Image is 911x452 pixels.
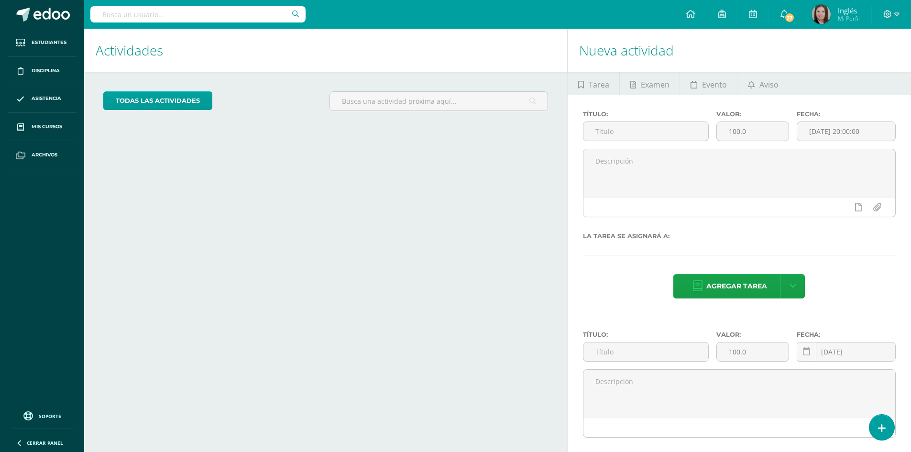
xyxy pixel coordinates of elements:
[579,29,900,72] h1: Nueva actividad
[568,72,619,95] a: Tarea
[702,73,727,96] span: Evento
[27,440,63,446] span: Cerrar panel
[583,122,708,141] input: Título
[583,342,708,361] input: Título
[8,113,77,141] a: Mis cursos
[838,6,860,15] span: Inglés
[330,92,548,110] input: Busca una actividad próxima aquí...
[838,14,860,22] span: Mi Perfil
[103,91,212,110] a: todas las Actividades
[583,331,709,338] label: Título:
[737,72,789,95] a: Aviso
[717,342,789,361] input: Puntos máximos
[716,331,789,338] label: Valor:
[32,123,62,131] span: Mis cursos
[583,232,896,240] label: La tarea se asignará a:
[11,409,73,422] a: Soporte
[32,67,60,75] span: Disciplina
[96,29,556,72] h1: Actividades
[90,6,306,22] input: Busca un usuario...
[8,141,77,169] a: Archivos
[706,275,767,298] span: Agregar tarea
[797,342,895,361] input: Fecha de entrega
[797,110,896,118] label: Fecha:
[680,72,737,95] a: Evento
[583,110,709,118] label: Título:
[32,151,57,159] span: Archivos
[797,122,895,141] input: Fecha de entrega
[641,73,670,96] span: Examen
[39,413,61,419] span: Soporte
[716,110,789,118] label: Valor:
[812,5,831,24] img: e03ec1ec303510e8e6f60bf4728ca3bf.png
[8,57,77,85] a: Disciplina
[620,72,680,95] a: Examen
[32,95,61,102] span: Asistencia
[589,73,609,96] span: Tarea
[784,12,795,23] span: 37
[717,122,789,141] input: Puntos máximos
[797,331,896,338] label: Fecha:
[8,85,77,113] a: Asistencia
[8,29,77,57] a: Estudiantes
[759,73,779,96] span: Aviso
[32,39,66,46] span: Estudiantes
